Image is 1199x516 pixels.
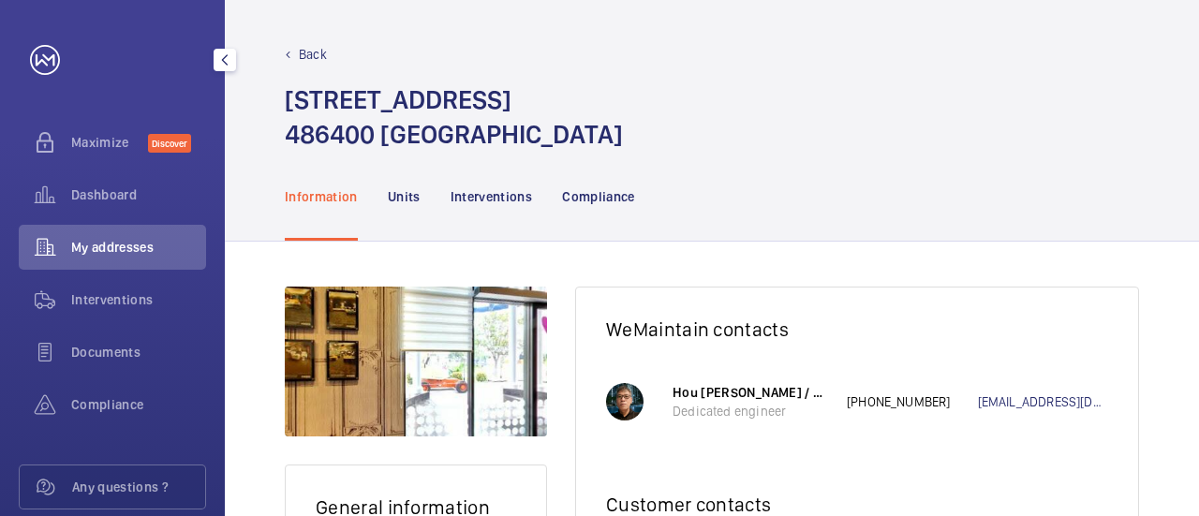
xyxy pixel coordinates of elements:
[673,383,828,402] p: Hou [PERSON_NAME] / WeMaintain SG
[285,187,358,206] p: Information
[285,82,623,152] h1: [STREET_ADDRESS] 486400 [GEOGRAPHIC_DATA]
[71,185,206,204] span: Dashboard
[71,238,206,257] span: My addresses
[299,45,327,64] p: Back
[71,343,206,361] span: Documents
[978,392,1109,411] a: [EMAIL_ADDRESS][DOMAIN_NAME]
[562,187,635,206] p: Compliance
[71,395,206,414] span: Compliance
[606,493,1108,516] h2: Customer contacts
[72,478,205,496] span: Any questions ?
[71,290,206,309] span: Interventions
[71,133,148,152] span: Maximize
[847,392,978,411] p: [PHONE_NUMBER]
[451,187,533,206] p: Interventions
[673,402,828,420] p: Dedicated engineer
[606,317,1108,341] h2: WeMaintain contacts
[148,134,191,153] span: Discover
[388,187,421,206] p: Units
